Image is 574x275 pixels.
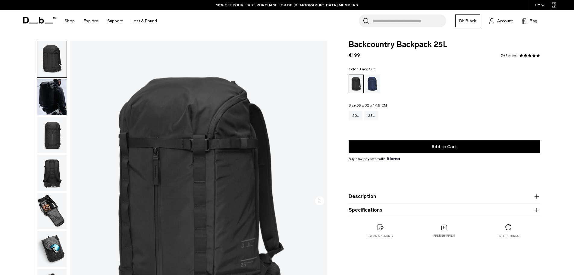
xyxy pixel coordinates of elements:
[349,140,540,153] button: Add to Cart
[107,10,123,32] a: Support
[359,67,375,71] span: Black Out
[349,156,400,161] span: Buy now pay later with
[501,54,518,57] a: 14 reviews
[365,75,380,93] a: Blue Hour
[37,155,67,191] button: Backcountry Backpack 25L Black Out
[37,193,67,229] button: Backcountry Backpack 25L Black Out
[60,10,162,32] nav: Main Navigation
[489,17,513,24] a: Account
[37,155,67,191] img: Backcountry Backpack 25L Black Out
[364,111,378,120] a: 25L
[37,231,67,267] button: Backcountry Backpack 25L Black Out
[455,14,480,27] a: Db Black
[387,157,400,160] img: {"height" => 20, "alt" => "Klarna"}
[357,103,387,107] span: 55 x 32 x 14.5 CM
[132,10,157,32] a: Lost & Found
[37,117,67,153] img: Backcountry Backpack 25L Black Out
[37,193,67,229] img: Backcountry Backpack 25L Black Out
[64,10,75,32] a: Shop
[315,196,324,206] button: Next slide
[433,234,455,238] p: Free shipping
[349,41,540,49] span: Backcountry Backpack 25L
[37,79,67,115] img: Backcountry Backpack 25L Black Out
[349,111,363,120] a: 20L
[349,193,540,200] button: Description
[37,231,67,267] img: Backcountry Backpack 25L Black Out
[37,41,67,77] img: Backcountry Backpack 25L Black Out
[84,10,98,32] a: Explore
[497,18,513,24] span: Account
[522,17,537,24] button: Bag
[349,75,364,93] a: Black Out
[497,234,519,238] p: Free returns
[216,2,358,8] a: 10% OFF YOUR FIRST PURCHASE FOR DB [DEMOGRAPHIC_DATA] MEMBERS
[349,52,360,58] span: €199
[349,104,387,107] legend: Size:
[368,234,394,238] p: 2 year warranty
[349,67,375,71] legend: Color:
[349,206,540,214] button: Specifications
[530,18,537,24] span: Bag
